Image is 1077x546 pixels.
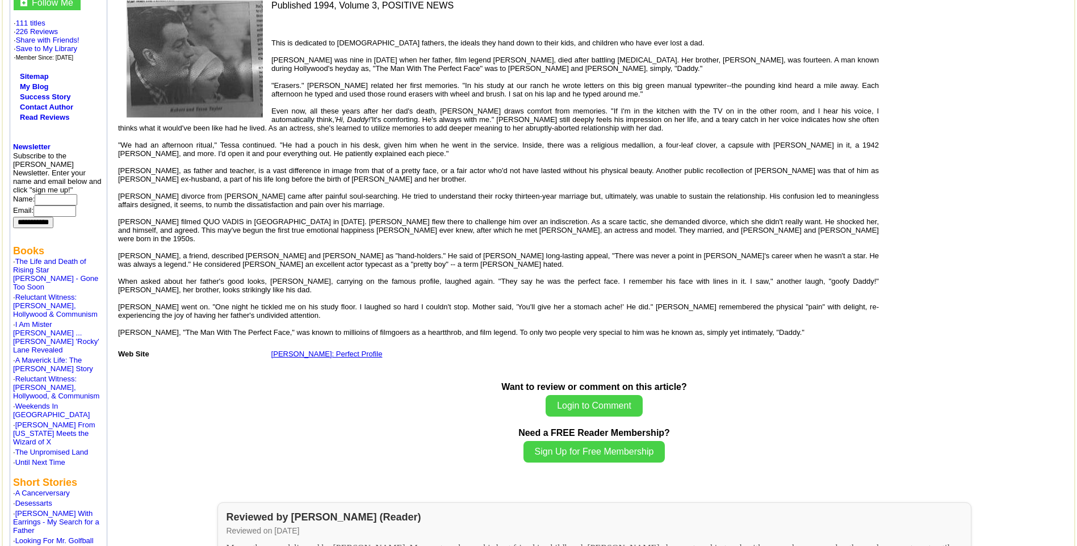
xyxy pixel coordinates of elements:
a: [PERSON_NAME] From [US_STATE] Meets the Wizard of X [13,421,95,446]
font: Web Site [118,350,149,358]
a: Until Next Time [15,458,65,467]
a: Share with Friends! [16,36,79,44]
a: [PERSON_NAME]: Perfect Profile [271,350,383,358]
img: shim.gif [13,400,14,402]
font: · [13,499,52,507]
a: Login to Comment [546,402,643,410]
font: · [13,402,90,419]
img: shim.gif [13,446,14,448]
a: Sitemap [20,72,49,81]
img: shim.gif [13,497,14,499]
button: Sign Up for Free Membership [523,441,665,463]
font: · [13,489,70,497]
b: Books [13,245,44,257]
a: Desessarts [15,499,52,507]
a: [PERSON_NAME] With Earrings - My Search for a Father [13,509,99,535]
font: · [13,458,65,467]
img: shim.gif [13,507,14,509]
font: Published 1994, Volume 3, POSITIVE NEWS [271,1,454,10]
b: Want to review or comment on this article? [501,382,687,392]
a: Contact Author [20,103,73,111]
b: Short Stories [13,477,77,488]
img: shim.gif [13,456,14,458]
a: Weekends In [GEOGRAPHIC_DATA] [13,402,90,419]
font: This is dedicated to [DEMOGRAPHIC_DATA] fathers, the ideals they hand down to their kids, and chi... [118,39,879,345]
img: shim.gif [13,535,14,536]
a: Reluctant Witness: [PERSON_NAME], Hollywood, & Communism [13,375,99,400]
a: I Am Mister [PERSON_NAME] ... [PERSON_NAME] 'Rocky' Lane Revealed [13,320,99,354]
img: shim.gif [13,419,14,421]
img: shim.gif [13,291,14,293]
font: · [13,375,99,400]
a: Reluctant Witness: [PERSON_NAME], Hollywood & Communism [13,293,98,318]
img: shim.gif [13,467,14,468]
button: Login to Comment [546,395,643,417]
i: 'Hi, Daddy!' [334,115,372,124]
div: Reviewed on [DATE] [227,526,962,535]
font: Member Since: [DATE] [16,54,74,61]
img: shim.gif [13,373,14,375]
a: The Unpromised Land [15,448,89,456]
a: Looking For Mr. Golfball [15,536,94,545]
a: Newsletter [13,142,51,151]
font: · [13,356,93,373]
a: The Life and Death of Rising Star [PERSON_NAME] - Gone Too Soon [13,257,98,291]
font: · [13,320,99,354]
a: Sign Up for Free Membership [523,448,665,456]
font: · · · [14,36,79,61]
font: · [13,257,98,291]
div: Reviewed by [PERSON_NAME] (Reader) [227,511,962,523]
a: 111 titles [16,19,45,27]
a: Read Reviews [20,113,69,121]
font: · [13,536,94,545]
font: · · [14,19,79,61]
font: Subscribe to the [PERSON_NAME] Newsletter. Enter your name and email below and click "sign me up!... [13,152,101,226]
a: A Maverick Life: The [PERSON_NAME] Story [13,356,93,373]
b: Need a FREE Reader Membership? [518,428,670,438]
font: · [13,509,99,535]
a: My Blog [20,82,49,91]
img: shim.gif [13,318,14,320]
a: Save to My Library [16,44,77,53]
font: · [13,293,98,318]
font: · [13,421,95,446]
a: 226 Reviews [16,27,58,36]
a: A Cancerversary [15,489,70,497]
img: 7163.jpg [127,1,263,117]
img: shim.gif [13,354,14,356]
font: · [13,448,88,456]
a: Success Story [20,93,71,101]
